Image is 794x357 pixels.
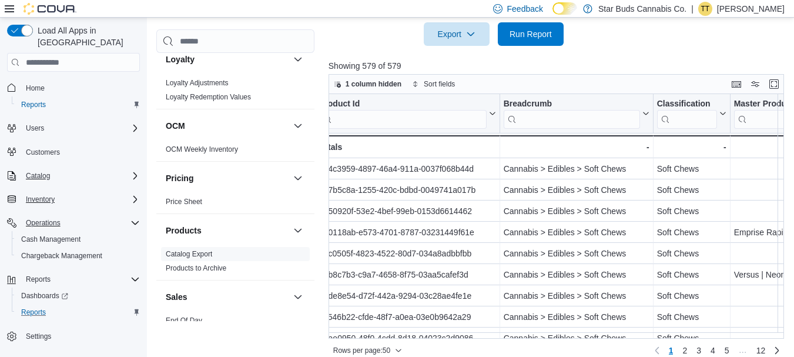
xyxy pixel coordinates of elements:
[319,205,496,219] div: 7450920f-53e2-4bef-99eb-0153d6614462
[431,22,483,46] span: Export
[698,2,712,16] div: Tannis Talarico
[21,308,46,317] span: Reports
[166,145,238,154] span: OCM Weekly Inventory
[21,216,140,230] span: Operations
[166,198,202,206] a: Price Sheet
[16,98,51,112] a: Reports
[166,263,226,273] span: Products to Archive
[656,247,726,261] div: Soft Chews
[21,145,65,159] a: Customers
[711,345,715,356] span: 4
[656,99,716,110] div: Classification
[12,248,145,264] button: Chargeback Management
[503,311,649,325] div: Cannabis > Edibles > Soft Chews
[319,268,496,282] div: 3ab8c7b3-c9a7-4658-8f75-03aa5cafef3d
[21,329,56,343] a: Settings
[166,172,193,184] h3: Pricing
[725,345,729,356] span: 5
[346,79,401,89] span: 1 column hidden
[166,120,185,132] h3: OCM
[16,249,140,263] span: Chargeback Management
[319,226,496,240] div: 350118ab-e573-4701-8787-03231449f61e
[503,268,649,282] div: Cannabis > Edibles > Soft Chews
[2,168,145,184] button: Catalog
[503,99,639,110] div: Breadcrumb
[166,92,251,102] span: Loyalty Redemption Values
[319,99,496,129] button: Product Id
[503,247,649,261] div: Cannabis > Edibles > Soft Chews
[656,332,726,346] div: Soft Chews
[656,162,726,176] div: Soft Chews
[291,119,305,133] button: OCM
[16,98,140,112] span: Reports
[21,272,140,286] span: Reports
[21,216,65,230] button: Operations
[656,140,726,154] div: -
[691,2,694,16] p: |
[26,275,51,284] span: Reports
[26,218,61,228] span: Operations
[26,332,51,341] span: Settings
[319,140,496,154] div: Totals
[166,249,212,259] span: Catalog Export
[767,77,781,91] button: Enter fullscreen
[669,345,674,356] span: 1
[26,195,55,204] span: Inventory
[756,345,766,356] span: 12
[12,304,145,321] button: Reports
[2,79,145,96] button: Home
[21,121,49,135] button: Users
[319,332,496,346] div: 55ae0950-48f0-4cdd-8d18-04023c2d9086
[319,289,496,303] div: 13de8e54-d72f-442a-9294-03c28ae4fe1e
[2,271,145,288] button: Reports
[166,291,289,303] button: Sales
[16,305,140,319] span: Reports
[552,2,577,15] input: Dark Mode
[16,289,140,303] span: Dashboards
[424,79,455,89] span: Sort fields
[503,332,649,346] div: Cannabis > Edibles > Soft Chews
[33,25,140,48] span: Load All Apps in [GEOGRAPHIC_DATA]
[156,247,314,280] div: Products
[16,249,107,263] a: Chargeback Management
[166,316,202,325] a: End Of Day
[291,223,305,238] button: Products
[26,124,44,133] span: Users
[319,99,487,129] div: Product Id
[166,172,289,184] button: Pricing
[656,289,726,303] div: Soft Chews
[12,288,145,304] a: Dashboards
[21,251,102,261] span: Chargeback Management
[503,205,649,219] div: Cannabis > Edibles > Soft Chews
[16,289,73,303] a: Dashboards
[12,231,145,248] button: Cash Management
[21,329,140,343] span: Settings
[166,93,251,101] a: Loyalty Redemption Values
[2,191,145,208] button: Inventory
[21,81,49,95] a: Home
[156,142,314,161] div: OCM
[656,99,726,129] button: Classification
[21,100,46,109] span: Reports
[291,290,305,304] button: Sales
[166,291,187,303] h3: Sales
[166,225,289,236] button: Products
[507,3,543,15] span: Feedback
[156,195,314,213] div: Pricing
[729,77,743,91] button: Keyboard shortcuts
[16,232,140,246] span: Cash Management
[717,2,785,16] p: [PERSON_NAME]
[291,171,305,185] button: Pricing
[319,247,496,261] div: 34c0505f-4823-4522-80d7-034a8adbbfbb
[2,144,145,161] button: Customers
[21,145,140,159] span: Customers
[166,54,289,65] button: Loyalty
[166,264,226,272] a: Products to Archive
[503,289,649,303] div: Cannabis > Edibles > Soft Chews
[21,192,140,206] span: Inventory
[21,121,140,135] span: Users
[21,169,55,183] button: Catalog
[2,120,145,136] button: Users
